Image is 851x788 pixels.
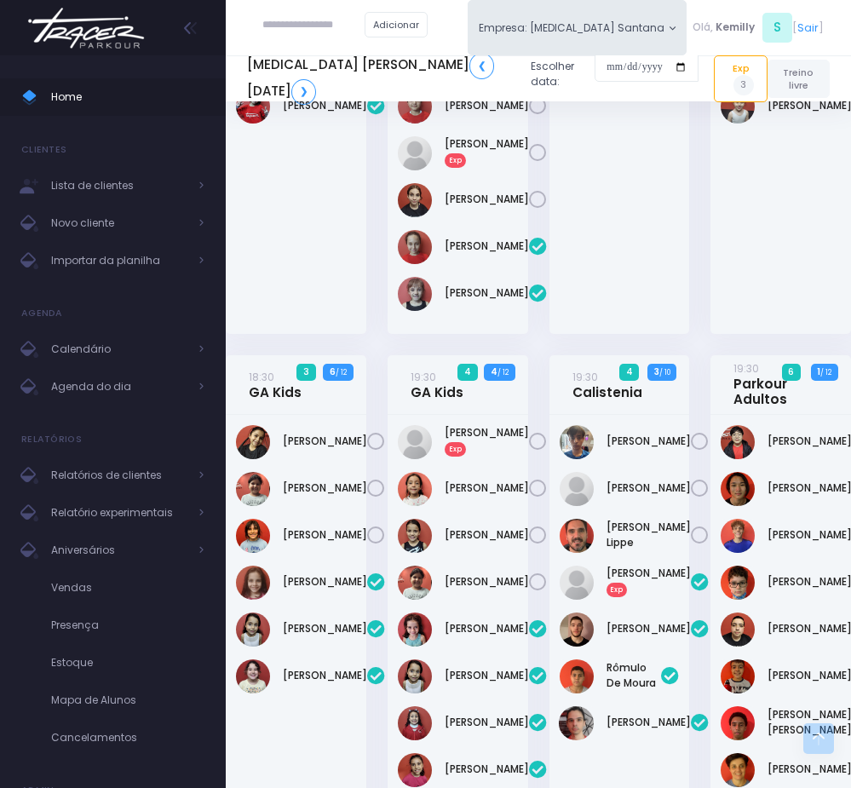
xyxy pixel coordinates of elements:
span: Cancelamentos [51,727,204,749]
img: Lisa Generoso [721,753,755,787]
h4: Clientes [21,133,66,167]
img: Fernando Furlani Rodrigues [560,425,594,459]
span: Exp [607,583,628,596]
img: Victor Serradilha de Aguiar [559,706,595,740]
img: Sophia de matos [236,519,270,553]
span: Kemilly [716,20,755,35]
img: Flora Caroni de Araujo [236,566,270,600]
span: Relatório experimentais [51,502,187,524]
span: Novo cliente [51,212,187,234]
img: Paulo Cesar Pereira Junior [721,613,755,647]
img: Maria Clara Giglio Correa [398,753,432,787]
img: Catarina Camara Bona [398,230,432,264]
a: [PERSON_NAME] [445,192,529,207]
img: Miguel Penna Ferreira [721,566,755,600]
small: 18:30 [249,370,274,384]
a: [PERSON_NAME] [283,480,367,496]
a: [PERSON_NAME] Lippe [607,520,691,550]
a: [PERSON_NAME] [445,621,529,636]
a: [PERSON_NAME] [445,715,529,730]
small: 19:30 [411,370,436,384]
a: 18:30GA Kids [249,369,302,400]
strong: 3 [654,365,659,378]
img: Tiago Naviskas Lippe [560,519,594,553]
a: [PERSON_NAME] [445,527,529,543]
a: Exp3 [714,55,767,101]
a: [PERSON_NAME] [283,621,367,636]
img: Geovane Martins Ramos [721,659,755,693]
img: Marina Bravo Tavares de Lima [398,519,432,553]
a: [PERSON_NAME] [445,480,529,496]
a: [PERSON_NAME] [445,239,529,254]
img: Alice Santos Ramalho [398,425,432,459]
span: Exp [445,442,466,456]
img: Manuella de Oliveira [398,706,432,740]
img: Sophia Martins [236,472,270,506]
a: 19:30Parkour Adultos [733,360,823,407]
img: Nicole Pio [398,136,432,170]
a: [PERSON_NAME] [445,574,529,590]
img: Manuella Musqueira [398,472,432,506]
img: Manoela mafra [398,613,432,647]
h5: [MEDICAL_DATA] [PERSON_NAME] [DATE] [247,53,518,104]
span: Calendário [51,338,187,360]
strong: 4 [491,365,497,378]
div: Escolher data: [247,48,699,109]
small: 19:30 [572,370,598,384]
span: S [762,13,792,43]
span: 4 [619,364,639,381]
a: ❯ [291,79,316,105]
span: Olá, [693,20,713,35]
img: Henrique Soares [560,566,594,600]
small: / 12 [820,367,831,377]
span: Vendas [51,577,204,599]
small: 19:30 [733,361,759,376]
a: ❮ [469,53,494,78]
span: Agenda do dia [51,376,187,398]
span: Importar da planilha [51,250,187,272]
a: [PERSON_NAME] [283,434,367,449]
a: [PERSON_NAME] [445,762,529,777]
img: Manuela Zuquette [236,613,270,647]
a: Adicionar [365,12,428,37]
span: 4 [457,364,477,381]
a: [PERSON_NAME] [607,480,691,496]
a: [PERSON_NAME] [283,574,367,590]
a: [PERSON_NAME] [283,527,367,543]
small: / 10 [659,367,670,377]
img: Livia Baião Gomes [236,425,270,459]
img: Rafaelle Pelati Pereyra [398,277,432,311]
span: Home [51,86,204,108]
div: [ ] [687,10,830,45]
span: Aniversários [51,539,187,561]
span: 3 [296,364,315,381]
a: [PERSON_NAME]Exp [607,566,691,596]
strong: 1 [817,365,820,378]
span: Exp [445,153,466,167]
span: Mapa de Alunos [51,689,204,711]
a: [PERSON_NAME] [607,715,691,730]
small: / 12 [497,367,509,377]
img: Gabriel Brito de Almeida e Silva [721,519,755,553]
img: Manuela Zuquette [398,659,432,693]
a: Sair [797,20,819,36]
img: Victoria Franco [236,659,270,693]
small: / 12 [336,367,347,377]
span: Lista de clientes [51,175,187,197]
img: Felipe Jun Sasahara [721,472,755,506]
a: 19:30Calistenia [572,369,642,400]
span: 3 [733,75,754,95]
a: [PERSON_NAME] [445,668,529,683]
a: [PERSON_NAME] [283,668,367,683]
a: [PERSON_NAME] [607,621,691,636]
img: Sofia de Souza Rodrigues Ferreira [398,183,432,217]
a: [PERSON_NAME]Exp [445,425,529,456]
a: 19:30GA Kids [411,369,463,400]
a: [PERSON_NAME] [607,434,691,449]
a: Treino livre [768,60,830,98]
img: Leonardo Dias [560,472,594,506]
span: Presença [51,614,204,636]
span: 6 [782,364,801,381]
a: Rômulo De Moura [607,660,662,691]
img: Sophia Martins [398,566,432,600]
